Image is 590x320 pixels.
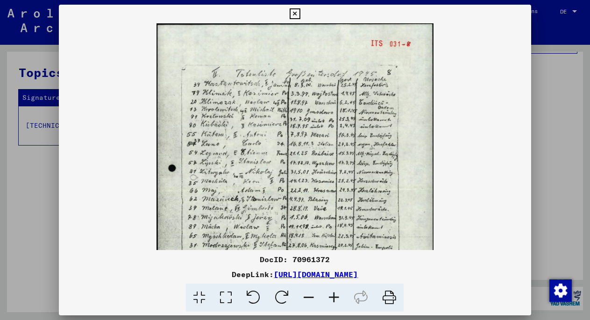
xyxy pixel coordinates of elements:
img: Zustimmung ändern [549,279,572,302]
div: DocID: 70961372 [59,254,531,265]
a: [URL][DOMAIN_NAME] [274,270,358,279]
div: DeepLink: [59,269,531,280]
div: Zustimmung ändern [549,279,571,301]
